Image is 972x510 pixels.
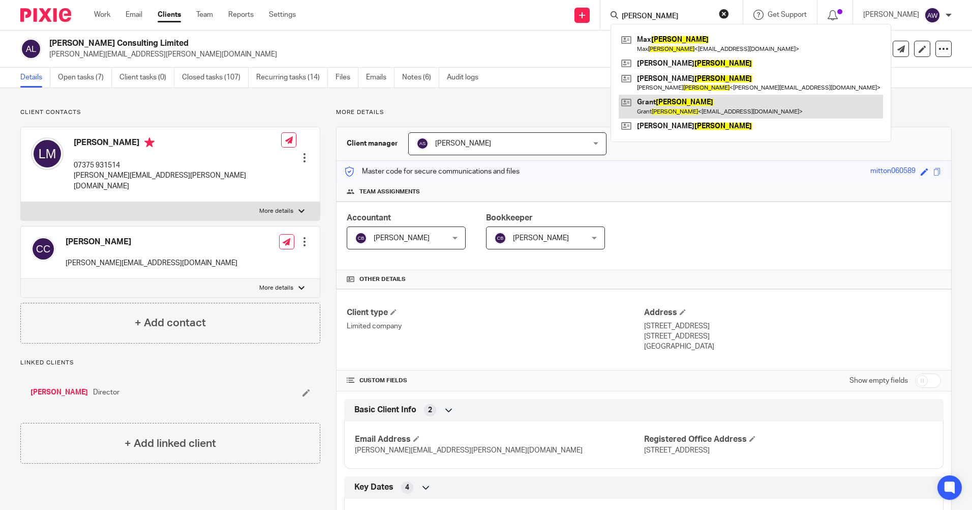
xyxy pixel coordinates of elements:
span: Team assignments [359,188,420,196]
p: [PERSON_NAME][EMAIL_ADDRESS][DOMAIN_NAME] [66,258,237,268]
p: [GEOGRAPHIC_DATA] [644,342,941,352]
span: Get Support [768,11,807,18]
span: Key Dates [354,482,393,493]
h4: CUSTOM FIELDS [347,377,644,385]
div: mitton060589 [870,166,916,178]
img: svg%3E [416,137,429,150]
a: Open tasks (7) [58,68,112,88]
img: svg%3E [924,7,940,23]
a: Email [126,10,142,20]
img: svg%3E [31,137,64,170]
a: Notes (6) [402,68,439,88]
h3: Client manager [347,138,398,149]
span: [PERSON_NAME][EMAIL_ADDRESS][PERSON_NAME][DOMAIN_NAME] [355,447,583,454]
span: Basic Client Info [354,405,416,415]
h4: Address [644,307,941,318]
img: svg%3E [20,38,42,60]
p: 07375 931514 [74,160,281,171]
a: Client tasks (0) [119,68,174,88]
label: Show empty fields [849,376,908,386]
input: Search [621,12,712,21]
h4: Registered Office Address [644,434,933,445]
span: Other details [359,275,406,284]
a: Reports [228,10,254,20]
img: svg%3E [494,232,506,244]
span: [PERSON_NAME] [435,140,491,147]
p: [PERSON_NAME][EMAIL_ADDRESS][PERSON_NAME][DOMAIN_NAME] [49,49,813,60]
p: [STREET_ADDRESS] [644,321,941,331]
span: Director [93,387,119,398]
p: [PERSON_NAME][EMAIL_ADDRESS][PERSON_NAME][DOMAIN_NAME] [74,171,281,191]
h4: Client type [347,307,644,318]
h4: [PERSON_NAME] [66,237,237,247]
a: Details [20,68,50,88]
p: Linked clients [20,359,320,367]
a: Files [336,68,358,88]
img: svg%3E [31,237,55,261]
span: [PERSON_NAME] [513,235,569,242]
span: [STREET_ADDRESS] [644,447,710,454]
span: 2 [428,405,432,415]
span: [PERSON_NAME] [374,235,430,242]
a: Settings [269,10,296,20]
p: More details [259,207,293,215]
i: Primary [144,137,155,148]
a: Emails [366,68,394,88]
button: Clear [719,9,729,19]
h4: + Add contact [135,315,206,331]
a: Recurring tasks (14) [256,68,328,88]
img: Pixie [20,8,71,22]
p: [PERSON_NAME] [863,10,919,20]
h4: + Add linked client [125,436,216,451]
h2: [PERSON_NAME] Consulting Limited [49,38,660,49]
span: Accountant [347,214,391,222]
p: Limited company [347,321,644,331]
a: [PERSON_NAME] [31,387,88,398]
a: Closed tasks (107) [182,68,249,88]
h4: Email Address [355,434,644,445]
span: Bookkeeper [486,214,533,222]
a: Clients [158,10,181,20]
a: Work [94,10,110,20]
p: More details [336,108,952,117]
a: Team [196,10,213,20]
p: More details [259,284,293,292]
img: svg%3E [355,232,367,244]
p: Client contacts [20,108,320,117]
h4: [PERSON_NAME] [74,137,281,150]
span: 4 [405,483,409,493]
p: [STREET_ADDRESS] [644,331,941,342]
a: Audit logs [447,68,486,88]
p: Master code for secure communications and files [344,166,520,177]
